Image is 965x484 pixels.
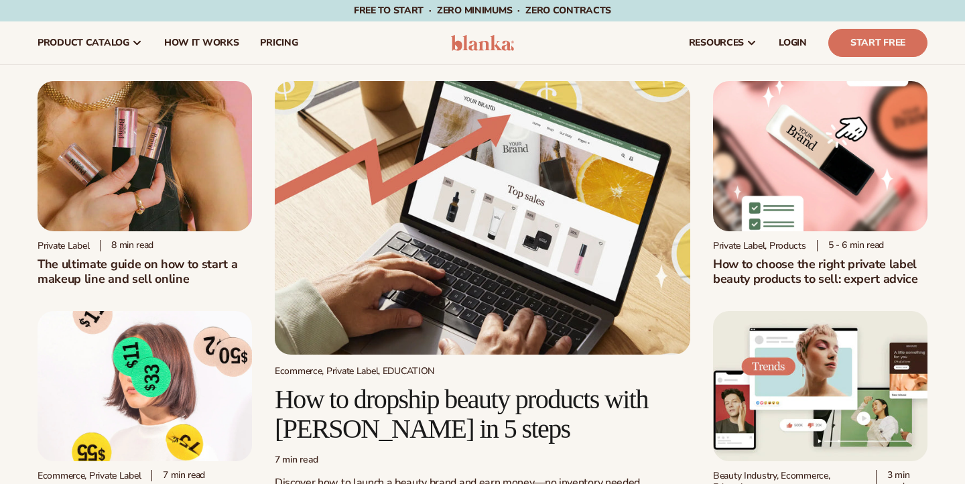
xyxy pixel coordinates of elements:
div: Private Label, Products [713,240,806,251]
a: pricing [249,21,308,64]
span: resources [689,38,744,48]
a: How It Works [153,21,250,64]
h1: The ultimate guide on how to start a makeup line and sell online [38,257,252,286]
img: Private Label Beauty Products Click [713,81,927,231]
div: 8 min read [100,240,153,251]
a: Private Label Beauty Products Click Private Label, Products 5 - 6 min readHow to choose the right... [713,81,927,286]
img: Person holding branded make up with a solid pink background [38,81,252,231]
a: Start Free [828,29,927,57]
div: 7 min read [151,470,205,481]
div: 5 - 6 min read [817,240,885,251]
span: LOGIN [779,38,807,48]
span: How It Works [164,38,239,48]
h2: How to choose the right private label beauty products to sell: expert advice [713,257,927,286]
img: Growing money with ecommerce [275,81,690,355]
img: logo [451,35,515,51]
a: resources [678,21,768,64]
a: Person holding branded make up with a solid pink background Private label 8 min readThe ultimate ... [38,81,252,286]
span: product catalog [38,38,129,48]
div: Ecommerce, Private Label, EDUCATION [275,365,690,377]
a: product catalog [27,21,153,64]
a: LOGIN [768,21,818,64]
div: Private label [38,240,89,251]
div: 7 min read [275,455,690,466]
h2: How to dropship beauty products with [PERSON_NAME] in 5 steps [275,385,690,444]
img: Profitability of private label company [38,311,252,461]
img: Social media trends this week (Updated weekly) [713,311,927,461]
div: Ecommerce, Private Label [38,470,141,481]
span: Free to start · ZERO minimums · ZERO contracts [354,4,611,17]
span: pricing [260,38,298,48]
